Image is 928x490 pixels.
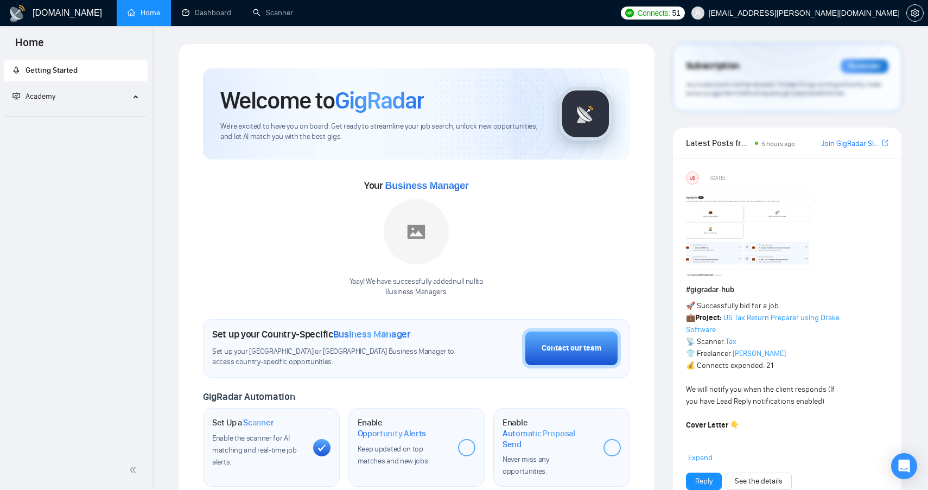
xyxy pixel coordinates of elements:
[364,180,469,192] span: Your
[503,428,595,449] span: Automatic Proposal Send
[542,342,601,354] div: Contact our team
[358,444,430,466] span: Keep updated on top matches and new jobs.
[726,473,792,490] button: See the details
[761,140,795,148] span: 5 hours ago
[687,172,698,184] div: US
[891,453,917,479] div: Open Intercom Messenger
[9,5,26,22] img: logo
[212,417,274,428] h1: Set Up a
[726,337,736,346] a: Tax
[686,136,752,150] span: Latest Posts from the GigRadar Community
[686,313,840,334] a: US Tax Return Preparer using Drake Software
[558,87,613,141] img: gigradar-logo.png
[253,8,293,17] a: searchScanner
[203,391,295,403] span: GigRadar Automation
[695,313,722,322] strong: Project:
[882,138,888,148] a: export
[4,60,148,81] li: Getting Started
[688,453,713,462] span: Expand
[906,4,924,22] button: setting
[503,455,549,476] span: Never miss any opportunities.
[349,287,484,297] p: Business Managers .
[333,328,411,340] span: Business Manager
[821,138,880,150] a: Join GigRadar Slack Community
[182,8,231,17] a: dashboardDashboard
[710,173,725,183] span: [DATE]
[686,80,881,98] span: Your subscription will be renewed. To keep things running smoothly, make sure your payment method...
[4,112,148,119] li: Academy Homepage
[384,199,449,264] img: placeholder.png
[637,7,670,19] span: Connects:
[733,349,786,358] a: [PERSON_NAME]
[12,92,20,100] span: fund-projection-screen
[349,277,484,297] div: Yaay! We have successfully added null null to
[212,347,457,367] span: Set up your [GEOGRAPHIC_DATA] or [GEOGRAPHIC_DATA] Business Manager to access country-specific op...
[686,421,739,430] strong: Cover Letter 👇
[686,473,722,490] button: Reply
[522,328,621,368] button: Contact our team
[686,189,816,276] img: F09354QB7SM-image.png
[128,8,160,17] a: homeHome
[212,434,296,467] span: Enable the scanner for AI matching and real-time job alerts.
[672,7,681,19] span: 51
[220,122,541,142] span: We're excited to have you on board. Get ready to streamline your job search, unlock new opportuni...
[12,66,20,74] span: rocket
[12,92,55,101] span: Academy
[358,417,450,438] h1: Enable
[335,86,424,115] span: GigRadar
[26,92,55,101] span: Academy
[841,59,888,73] div: Reminder
[129,464,140,475] span: double-left
[503,417,595,449] h1: Enable
[243,417,274,428] span: Scanner
[385,180,468,191] span: Business Manager
[625,9,634,17] img: upwork-logo.png
[694,9,702,17] span: user
[695,475,713,487] a: Reply
[906,9,924,17] a: setting
[735,475,783,487] a: See the details
[358,428,427,439] span: Opportunity Alerts
[686,284,888,296] h1: # gigradar-hub
[212,328,411,340] h1: Set up your Country-Specific
[26,66,78,75] span: Getting Started
[220,86,424,115] h1: Welcome to
[686,57,740,75] span: Subscription
[882,138,888,147] span: export
[7,35,53,58] span: Home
